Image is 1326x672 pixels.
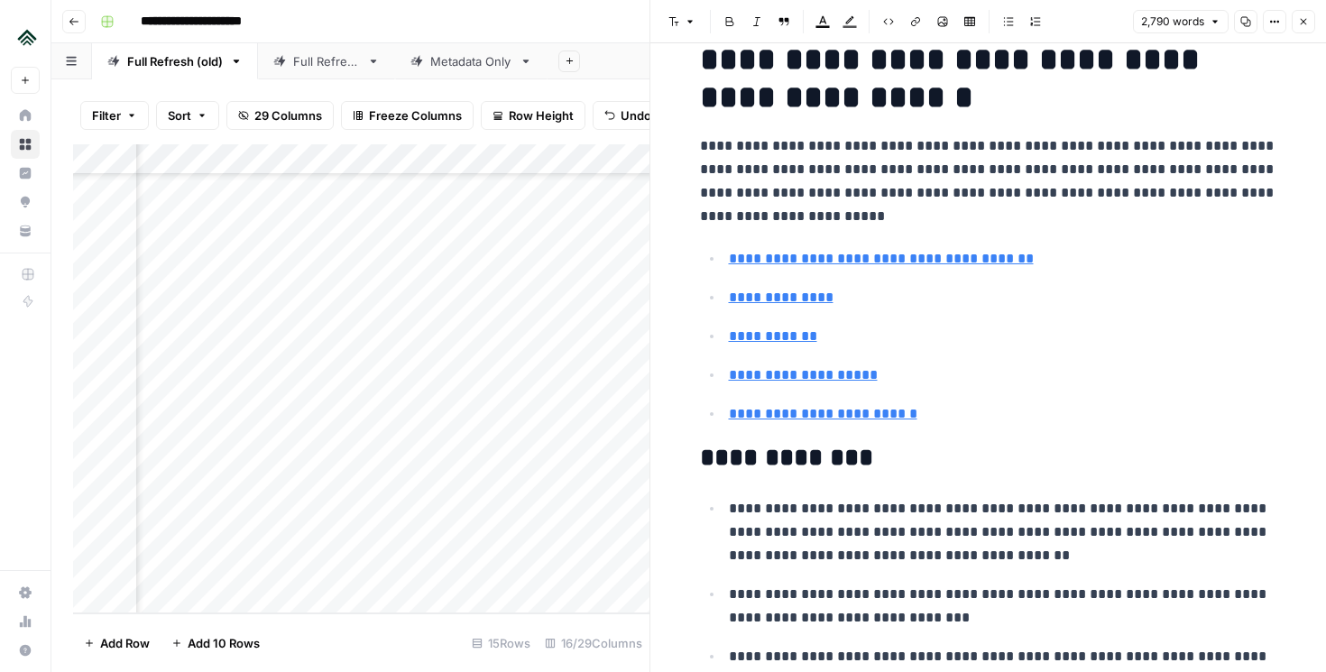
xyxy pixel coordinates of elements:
a: Usage [11,607,40,636]
button: Add 10 Rows [161,629,271,658]
a: Insights [11,159,40,188]
span: Freeze Columns [369,106,462,124]
a: Browse [11,130,40,159]
div: Full Refresh [293,52,360,70]
span: 2,790 words [1141,14,1204,30]
a: Opportunities [11,188,40,216]
a: Settings [11,578,40,607]
span: 29 Columns [254,106,322,124]
span: Sort [168,106,191,124]
button: Add Row [73,629,161,658]
a: Home [11,101,40,130]
button: Filter [80,101,149,130]
span: Undo [621,106,651,124]
a: Full Refresh (old) [92,43,258,79]
a: Metadata Only [395,43,548,79]
span: Add Row [100,634,150,652]
button: Help + Support [11,636,40,665]
button: Row Height [481,101,585,130]
button: 2,790 words [1133,10,1229,33]
div: 15 Rows [465,629,538,658]
img: Uplisting Logo [11,21,43,53]
div: 16/29 Columns [538,629,649,658]
button: Freeze Columns [341,101,474,130]
span: Filter [92,106,121,124]
button: Sort [156,101,219,130]
button: Workspace: Uplisting [11,14,40,60]
button: Undo [593,101,663,130]
a: Your Data [11,216,40,245]
a: Full Refresh [258,43,395,79]
div: Full Refresh (old) [127,52,223,70]
button: 29 Columns [226,101,334,130]
span: Row Height [509,106,574,124]
div: Metadata Only [430,52,512,70]
span: Add 10 Rows [188,634,260,652]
